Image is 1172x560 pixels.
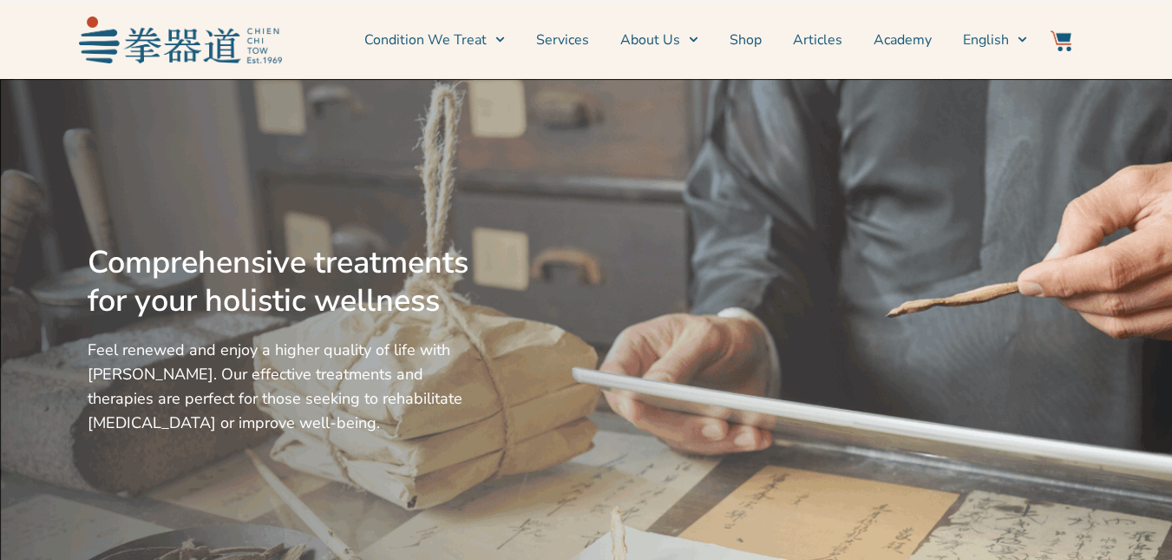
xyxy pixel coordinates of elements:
[1051,30,1071,51] img: Website Icon-03
[793,18,842,62] a: Articles
[364,18,505,62] a: Condition We Treat
[88,338,476,435] p: Feel renewed and enjoy a higher quality of life with [PERSON_NAME]. Our effective treatments and ...
[291,18,1028,62] nav: Menu
[874,18,932,62] a: Academy
[730,18,762,62] a: Shop
[963,18,1027,62] a: Switch to English
[963,30,1009,50] span: English
[88,244,476,320] h2: Comprehensive treatments for your holistic wellness
[620,18,698,62] a: About Us
[536,18,589,62] a: Services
